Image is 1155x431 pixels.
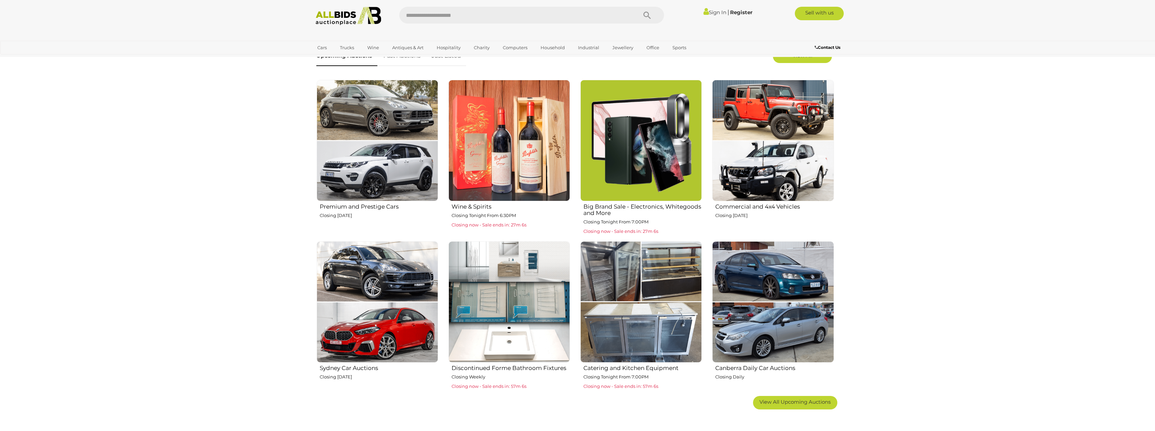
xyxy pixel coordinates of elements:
[320,212,438,219] p: Closing [DATE]
[452,202,570,210] h2: Wine & Spirits
[715,373,834,381] p: Closing Daily
[727,8,729,16] span: |
[469,42,494,53] a: Charity
[715,212,834,219] p: Closing [DATE]
[363,42,383,53] a: Wine
[715,363,834,371] h2: Canberra Daily Car Auctions
[712,80,834,201] img: Commercial and 4x4 Vehicles
[536,42,569,53] a: Household
[580,241,702,391] a: Catering and Kitchen Equipment Closing Tonight From 7:00PM Closing now - Sale ends in: 57m 6s
[583,383,658,389] span: Closing now - Sale ends in: 57m 6s
[795,7,844,20] a: Sell with us
[642,42,664,53] a: Office
[580,241,702,363] img: Catering and Kitchen Equipment
[703,9,726,16] a: Sign In
[583,363,702,371] h2: Catering and Kitchen Equipment
[452,363,570,371] h2: Discontinued Forme Bathroom Fixtures
[712,241,834,391] a: Canberra Daily Car Auctions Closing Daily
[668,42,691,53] a: Sports
[583,228,658,234] span: Closing now - Sale ends in: 27m 6s
[452,222,526,227] span: Closing now - Sale ends in: 27m 6s
[432,42,465,53] a: Hospitality
[320,202,438,210] h2: Premium and Prestige Cars
[317,80,438,201] img: Premium and Prestige Cars
[608,42,638,53] a: Jewellery
[448,241,570,391] a: Discontinued Forme Bathroom Fixtures Closing Weekly Closing now - Sale ends in: 57m 6s
[753,396,837,409] a: View All Upcoming Auctions
[712,241,834,363] img: Canberra Daily Car Auctions
[316,80,438,236] a: Premium and Prestige Cars Closing [DATE]
[815,44,842,51] a: Contact Us
[712,80,834,236] a: Commercial and 4x4 Vehicles Closing [DATE]
[336,42,358,53] a: Trucks
[498,42,532,53] a: Computers
[312,7,385,25] img: Allbids.com.au
[313,53,370,64] a: [GEOGRAPHIC_DATA]
[449,241,570,363] img: Discontinued Forme Bathroom Fixtures
[452,383,526,389] span: Closing now - Sale ends in: 57m 6s
[320,373,438,381] p: Closing [DATE]
[317,241,438,363] img: Sydney Car Auctions
[574,42,604,53] a: Industrial
[316,241,438,391] a: Sydney Car Auctions Closing [DATE]
[313,42,331,53] a: Cars
[388,42,428,53] a: Antiques & Art
[448,80,570,236] a: Wine & Spirits Closing Tonight From 6:30PM Closing now - Sale ends in: 27m 6s
[452,373,570,381] p: Closing Weekly
[730,9,752,16] a: Register
[580,80,702,236] a: Big Brand Sale - Electronics, Whitegoods and More Closing Tonight From 7:00PM Closing now - Sale ...
[452,212,570,219] p: Closing Tonight From 6:30PM
[583,202,702,216] h2: Big Brand Sale - Electronics, Whitegoods and More
[583,218,702,226] p: Closing Tonight From 7:00PM
[630,7,664,24] button: Search
[815,45,840,50] b: Contact Us
[580,80,702,201] img: Big Brand Sale - Electronics, Whitegoods and More
[320,363,438,371] h2: Sydney Car Auctions
[449,80,570,201] img: Wine & Spirits
[583,373,702,381] p: Closing Tonight From 7:00PM
[715,202,834,210] h2: Commercial and 4x4 Vehicles
[759,399,831,405] span: View All Upcoming Auctions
